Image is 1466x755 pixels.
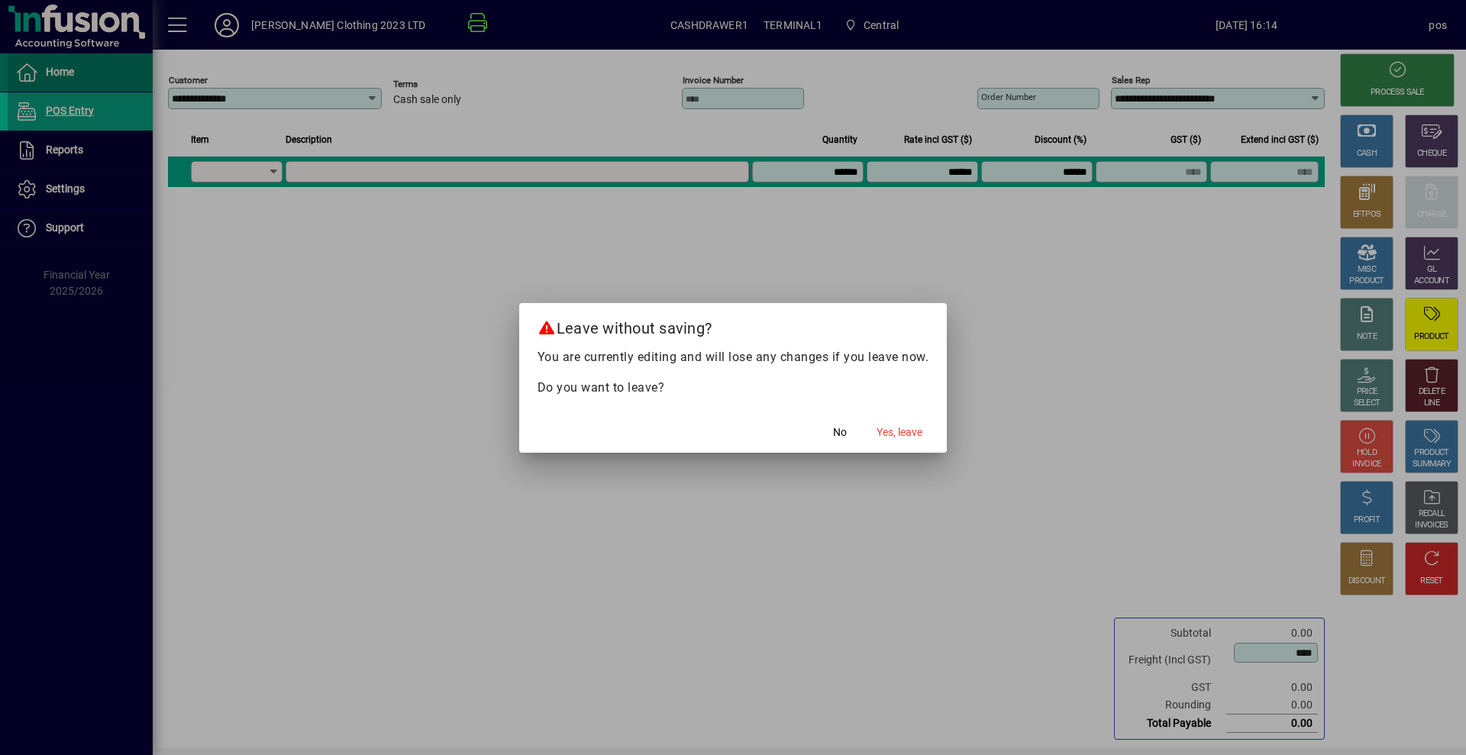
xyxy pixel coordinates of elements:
p: Do you want to leave? [538,379,929,397]
span: Yes, leave [877,424,922,440]
span: No [833,424,847,440]
button: No [815,419,864,447]
p: You are currently editing and will lose any changes if you leave now. [538,348,929,366]
button: Yes, leave [870,419,928,447]
h2: Leave without saving? [519,303,948,347]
